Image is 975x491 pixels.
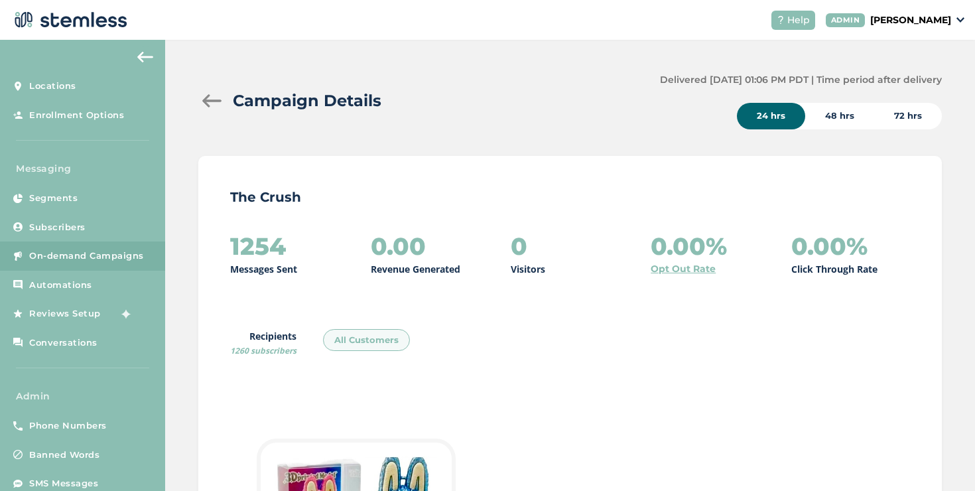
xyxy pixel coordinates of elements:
span: 1260 subscribers [230,345,296,356]
h2: 0.00 [371,233,426,259]
div: All Customers [323,329,410,352]
img: icon-help-white-03924b79.svg [777,16,785,24]
iframe: Chat Widget [909,427,975,491]
div: 48 hrs [805,103,874,129]
h2: 1254 [230,233,286,259]
h2: Campaign Details [233,89,381,113]
span: Conversations [29,336,97,350]
p: The Crush [230,188,910,206]
p: Visitors [511,262,545,276]
span: Automations [29,279,92,292]
div: 24 hrs [737,103,805,129]
span: SMS Messages [29,477,98,490]
p: Messages Sent [230,262,297,276]
label: Recipients [230,329,296,357]
p: [PERSON_NAME] [870,13,951,27]
span: Reviews Setup [29,307,101,320]
div: ADMIN [826,13,866,27]
a: Opt Out Rate [651,262,716,276]
p: Revenue Generated [371,262,460,276]
h2: 0 [511,233,527,259]
p: Click Through Rate [791,262,877,276]
h2: 0.00% [791,233,868,259]
span: Enrollment Options [29,109,124,122]
span: Help [787,13,810,27]
div: 72 hrs [874,103,942,129]
span: Subscribers [29,221,86,234]
span: Banned Words [29,449,99,462]
img: icon-arrow-back-accent-c549486e.svg [137,52,153,62]
img: logo-dark-0685b13c.svg [11,7,127,33]
img: glitter-stars-b7820f95.gif [111,301,137,327]
h2: 0.00% [651,233,727,259]
img: icon_down-arrow-small-66adaf34.svg [956,17,964,23]
span: On-demand Campaigns [29,249,144,263]
span: Phone Numbers [29,419,107,433]
span: Locations [29,80,76,93]
span: Segments [29,192,78,205]
label: Delivered [DATE] 01:06 PM PDT | Time period after delivery [660,73,942,87]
